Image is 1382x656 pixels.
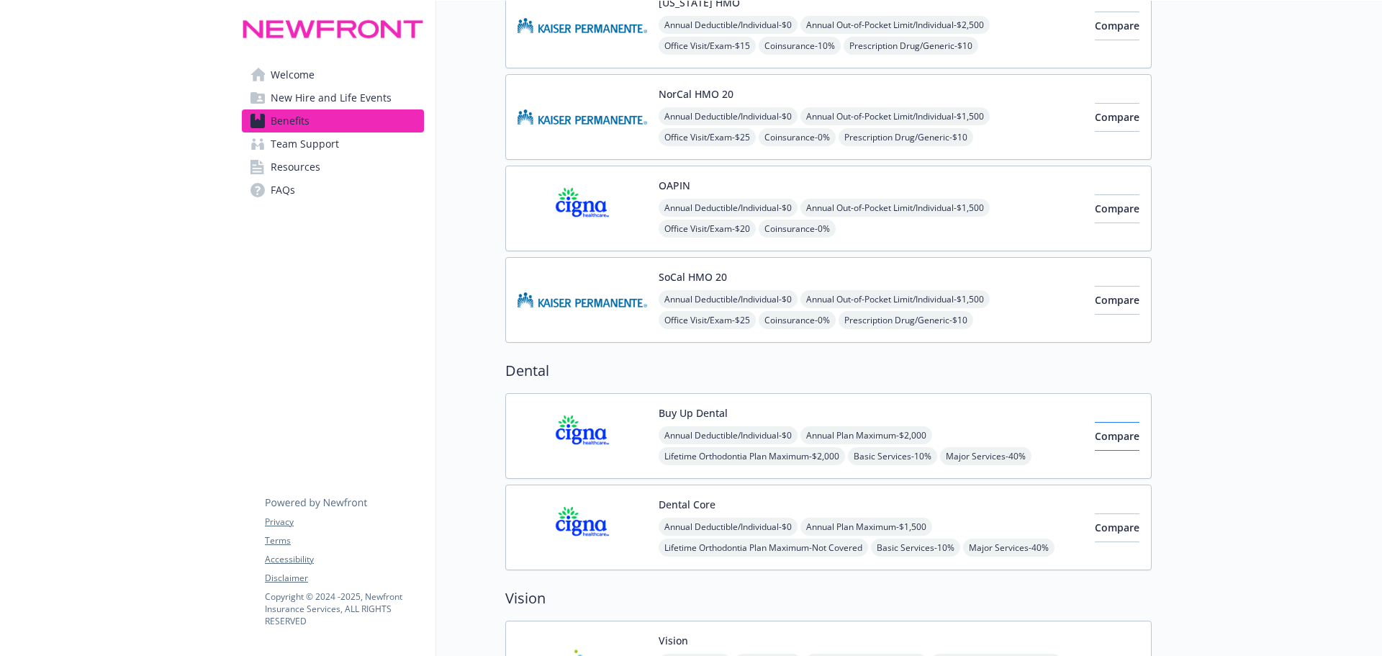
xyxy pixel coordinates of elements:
a: Welcome [242,63,424,86]
a: New Hire and Life Events [242,86,424,109]
button: Compare [1095,12,1139,40]
p: Copyright © 2024 - 2025 , Newfront Insurance Services, ALL RIGHTS RESERVED [265,590,423,627]
span: Annual Plan Maximum - $1,500 [800,518,932,536]
a: Resources [242,156,424,179]
span: Prescription Drug/Generic - $10 [839,311,973,329]
span: Compare [1095,521,1139,534]
span: Annual Out-of-Pocket Limit/Individual - $2,500 [800,16,990,34]
button: OAPIN [659,178,690,193]
span: Annual Deductible/Individual - $0 [659,518,798,536]
span: Lifetime Orthodontia Plan Maximum - $2,000 [659,447,845,465]
h2: Vision [505,588,1152,609]
span: Annual Out-of-Pocket Limit/Individual - $1,500 [800,290,990,308]
button: SoCal HMO 20 [659,269,727,284]
button: Compare [1095,103,1139,132]
span: Resources [271,156,320,179]
a: Accessibility [265,553,423,566]
button: Compare [1095,286,1139,315]
span: Annual Deductible/Individual - $0 [659,426,798,444]
span: Welcome [271,63,315,86]
span: Annual Out-of-Pocket Limit/Individual - $1,500 [800,107,990,125]
span: Coinsurance - 10% [759,37,841,55]
span: Prescription Drug/Generic - $10 [844,37,978,55]
h2: Dental [505,360,1152,382]
button: Compare [1095,194,1139,223]
a: Disclaimer [265,572,423,585]
span: Coinsurance - 0% [759,220,836,238]
span: Office Visit/Exam - $20 [659,220,756,238]
span: Compare [1095,429,1139,443]
span: Basic Services - 10% [848,447,937,465]
button: Compare [1095,513,1139,542]
a: Privacy [265,516,423,529]
img: CIGNA carrier logo [518,178,647,239]
img: Kaiser Permanente Insurance Company carrier logo [518,269,647,331]
span: Major Services - 40% [963,539,1054,557]
img: CIGNA carrier logo [518,405,647,467]
span: Annual Deductible/Individual - $0 [659,199,798,217]
button: Buy Up Dental [659,405,728,421]
span: Compare [1095,110,1139,124]
button: Dental Core [659,497,715,512]
span: Prescription Drug/Generic - $10 [839,128,973,146]
button: Compare [1095,422,1139,451]
span: Major Services - 40% [940,447,1031,465]
button: Vision [659,633,688,648]
span: Annual Out-of-Pocket Limit/Individual - $1,500 [800,199,990,217]
span: Benefits [271,109,310,132]
span: New Hire and Life Events [271,86,392,109]
span: Compare [1095,19,1139,32]
span: Team Support [271,132,339,156]
span: Office Visit/Exam - $25 [659,128,756,146]
span: Office Visit/Exam - $25 [659,311,756,329]
span: Lifetime Orthodontia Plan Maximum - Not Covered [659,539,868,557]
a: Benefits [242,109,424,132]
a: Team Support [242,132,424,156]
a: FAQs [242,179,424,202]
span: Compare [1095,202,1139,215]
span: Annual Plan Maximum - $2,000 [800,426,932,444]
span: Coinsurance - 0% [759,311,836,329]
span: Compare [1095,293,1139,307]
img: CIGNA carrier logo [518,497,647,558]
a: Terms [265,534,423,547]
span: Basic Services - 10% [871,539,960,557]
span: Annual Deductible/Individual - $0 [659,290,798,308]
span: Annual Deductible/Individual - $0 [659,16,798,34]
span: Annual Deductible/Individual - $0 [659,107,798,125]
span: FAQs [271,179,295,202]
button: NorCal HMO 20 [659,86,733,102]
img: Kaiser Permanente Insurance Company carrier logo [518,86,647,148]
span: Office Visit/Exam - $15 [659,37,756,55]
span: Coinsurance - 0% [759,128,836,146]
